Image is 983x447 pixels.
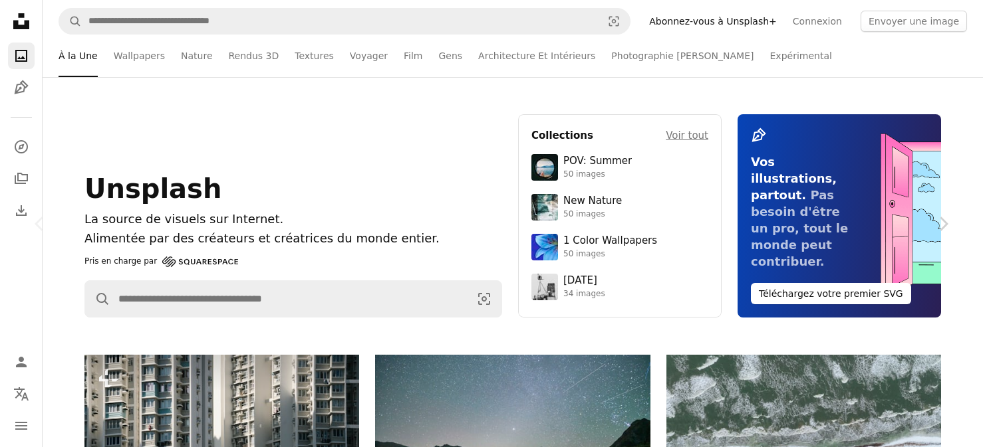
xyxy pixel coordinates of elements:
a: POV: Summer50 images [531,154,708,181]
div: 50 images [563,249,657,260]
img: premium_photo-1688045582333-c8b6961773e0 [531,234,558,260]
div: 1 Color Wallpapers [563,234,657,248]
div: 50 images [563,169,632,180]
div: 50 images [563,209,622,220]
a: Suivant [903,160,983,288]
a: Nature [181,35,212,77]
a: Abonnez-vous à Unsplash+ [641,11,785,32]
h1: La source de visuels sur Internet. [84,210,502,229]
a: Connexion / S’inscrire [8,349,35,375]
a: Voyager [350,35,388,77]
img: premium_photo-1755037089989-422ee333aef9 [531,194,558,221]
a: Connexion [785,11,850,32]
a: Pris en charge par [84,254,238,270]
form: Rechercher des visuels sur tout le site [59,8,631,35]
a: Architecture Et Intérieurs [478,35,595,77]
h4: Collections [531,128,593,143]
button: Langue [8,381,35,407]
a: Film [404,35,422,77]
form: Rechercher des visuels sur tout le site [84,280,502,317]
div: POV: Summer [563,155,632,168]
a: 1 Color Wallpapers50 images [531,234,708,260]
p: Alimentée par des créateurs et créatrices du monde entier. [84,229,502,248]
button: Recherche de visuels [467,281,501,317]
a: Wallpapers [114,35,165,77]
a: Voir tout [666,128,708,143]
div: New Nature [563,195,622,208]
div: 34 images [563,289,605,300]
span: Unsplash [84,173,221,204]
a: Textures [295,35,334,77]
a: Explorer [8,134,35,160]
button: Recherche de visuels [598,9,630,34]
img: premium_photo-1753820185677-ab78a372b033 [531,154,558,181]
button: Envoyer une image [861,11,967,32]
span: Pas besoin d'être un pro, tout le monde peut contribuer. [751,188,848,268]
span: Vos illustrations, partout. [751,155,837,202]
a: Photos [8,43,35,69]
button: Rechercher sur Unsplash [85,281,110,317]
button: Téléchargez votre premier SVG [751,283,911,304]
button: Menu [8,412,35,439]
a: Rendus 3D [229,35,279,77]
div: [DATE] [563,274,605,288]
a: Gens [438,35,462,77]
a: Photographie [PERSON_NAME] [611,35,754,77]
a: [DATE]34 images [531,274,708,300]
a: New Nature50 images [531,194,708,221]
button: Rechercher sur Unsplash [59,9,82,34]
a: Expérimental [770,35,832,77]
img: photo-1682590564399-95f0109652fe [531,274,558,300]
a: Illustrations [8,74,35,101]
